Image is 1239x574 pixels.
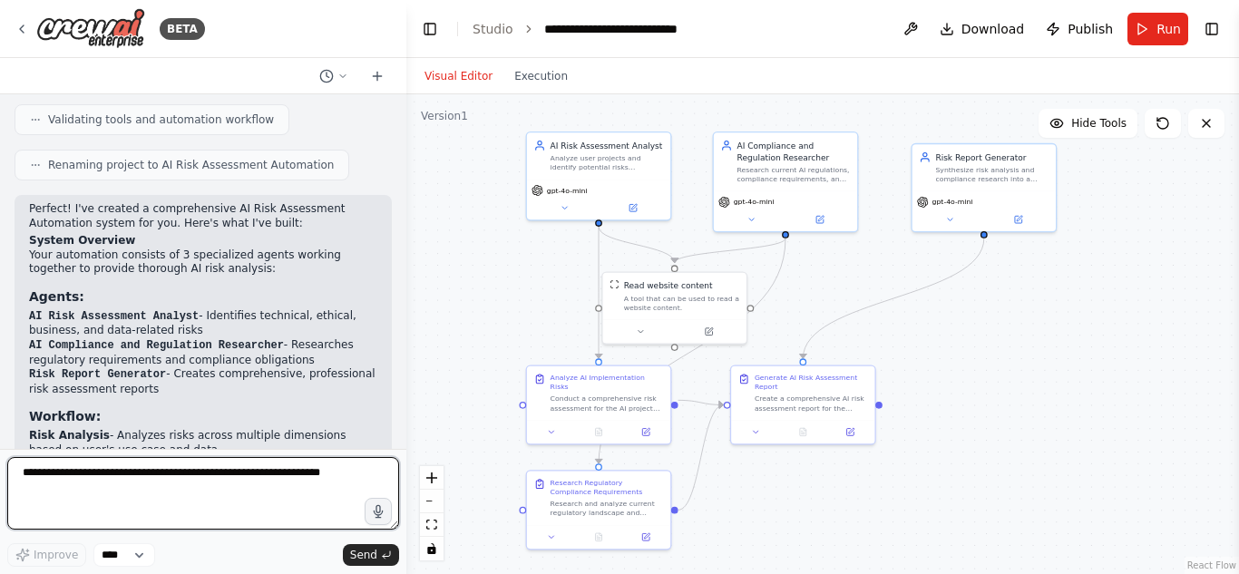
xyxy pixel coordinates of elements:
button: Open in side panel [830,425,870,439]
button: Switch to previous chat [312,65,356,87]
button: Publish [1039,13,1120,45]
div: Generate AI Risk Assessment ReportCreate a comprehensive AI risk assessment report for the projec... [730,365,876,444]
div: A tool that can be used to read a website content. [624,294,739,313]
button: Download [932,13,1032,45]
button: Visual Editor [414,65,503,87]
div: Research and analyze current regulatory landscape and compliance requirements that apply to the A... [551,499,664,518]
div: AI Risk Assessment AnalystAnalyze user projects and identify potential risks associated with AI i... [526,131,672,220]
button: Start a new chat [363,65,392,87]
div: Analyze AI Implementation Risks [551,373,664,392]
div: React Flow controls [420,466,444,560]
div: Conduct a comprehensive risk assessment for the AI project with use case: {use_case} and data des... [551,394,664,413]
button: Click to speak your automation idea [365,498,392,525]
span: Renaming project to AI Risk Assessment Automation [48,158,334,172]
span: Validating tools and automation workflow [48,112,274,127]
button: Send [343,544,399,566]
li: - Analyzes risks across multiple dimensions based on user's use case and data [29,429,377,457]
g: Edge from 481c8185-8b49-4568-a5ac-ddbc7732ff64 to e6208a36-35c7-4f73-af03-287e3f6a8244 [678,394,724,411]
span: Improve [34,548,78,562]
span: Publish [1068,20,1113,38]
div: BETA [160,18,205,40]
div: AI Compliance and Regulation Researcher [737,140,851,163]
span: gpt-4o-mini [734,198,775,207]
button: Open in side panel [600,201,666,215]
li: - Creates comprehensive, professional risk assessment reports [29,367,377,396]
img: Logo [36,8,145,49]
span: Send [350,548,377,562]
button: Improve [7,543,86,567]
div: Risk Report GeneratorSynthesize risk analysis and compliance research into a comprehensive, actio... [911,143,1057,232]
g: Edge from b52850dd-dbc5-42f3-b3b3-0eed25ec317b to d8dd8d76-f1df-412c-94be-46abde4f9e59 [593,227,681,263]
div: Generate AI Risk Assessment Report [755,373,868,392]
a: React Flow attribution [1187,560,1236,570]
g: Edge from b7ea2a74-4e1b-483c-b443-d26d96e3a5b9 to d8dd8d76-f1df-412c-94be-46abde4f9e59 [668,238,791,263]
li: - Identifies technical, ethical, business, and data-related risks [29,309,377,338]
button: zoom in [420,466,444,490]
div: AI Risk Assessment Analyst [551,140,664,151]
img: ScrapeWebsiteTool [610,279,619,288]
div: Synthesize risk analysis and compliance research into a comprehensive, actionable risk assessment... [935,165,1049,184]
button: zoom out [420,490,444,513]
div: Analyze AI Implementation RisksConduct a comprehensive risk assessment for the AI project with us... [526,365,672,444]
p: Perfect! I've created a comprehensive AI Risk Assessment Automation system for you. Here's what I... [29,202,377,230]
g: Edge from b52850dd-dbc5-42f3-b3b3-0eed25ec317b to 481c8185-8b49-4568-a5ac-ddbc7732ff64 [593,227,605,358]
button: Hide left sidebar [417,16,443,42]
button: Run [1127,13,1188,45]
span: gpt-4o-mini [547,186,588,195]
button: Open in side panel [985,212,1051,226]
span: Hide Tools [1071,116,1127,131]
g: Edge from 2e37cbfc-d78e-4195-8300-dad842a1751e to e6208a36-35c7-4f73-af03-287e3f6a8244 [678,399,724,516]
div: ScrapeWebsiteToolRead website contentA tool that can be used to read a website content. [601,271,747,344]
div: AI Compliance and Regulation ResearcherResearch current AI regulations, compliance requirements, ... [713,131,859,232]
button: Execution [503,65,579,87]
nav: breadcrumb [473,20,726,38]
div: Research Regulatory Compliance RequirementsResearch and analyze current regulatory landscape and ... [526,470,672,550]
button: Open in side panel [626,425,666,439]
p: Your automation consists of 3 specialized agents working together to provide thorough AI risk ana... [29,248,377,277]
strong: System Overview [29,234,135,247]
button: No output available [574,530,623,544]
span: Run [1156,20,1181,38]
button: Hide Tools [1039,109,1137,138]
strong: Workflow: [29,409,101,423]
div: Create a comprehensive AI risk assessment report for the project with use case: {use_case} and da... [755,394,868,413]
g: Edge from 442b97b5-76e9-4dd6-8d9d-8b02755fde82 to e6208a36-35c7-4f73-af03-287e3f6a8244 [797,238,990,359]
li: - Researches regulatory requirements and compliance obligations [29,338,377,367]
div: Research current AI regulations, compliance requirements, and industry standards that apply to th... [737,165,851,184]
button: toggle interactivity [420,537,444,560]
button: Open in side panel [626,530,666,544]
button: No output available [778,425,827,439]
button: fit view [420,513,444,537]
div: Research Regulatory Compliance Requirements [551,478,664,497]
code: AI Risk Assessment Analyst [29,310,199,323]
code: Risk Report Generator [29,368,166,381]
div: Version 1 [421,109,468,123]
button: Show right sidebar [1199,16,1224,42]
div: Risk Report Generator [935,151,1049,163]
div: Read website content [624,279,713,291]
span: Download [961,20,1025,38]
strong: Agents: [29,289,84,304]
code: AI Compliance and Regulation Researcher [29,339,284,352]
g: Edge from b7ea2a74-4e1b-483c-b443-d26d96e3a5b9 to 2e37cbfc-d78e-4195-8300-dad842a1751e [593,238,792,463]
button: Open in side panel [786,212,853,226]
strong: Risk Analysis [29,429,110,442]
div: Analyze user projects and identify potential risks associated with AI implementation, including e... [551,153,664,172]
span: gpt-4o-mini [932,198,973,207]
button: No output available [574,425,623,439]
a: Studio [473,22,513,36]
button: Open in side panel [676,325,742,338]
